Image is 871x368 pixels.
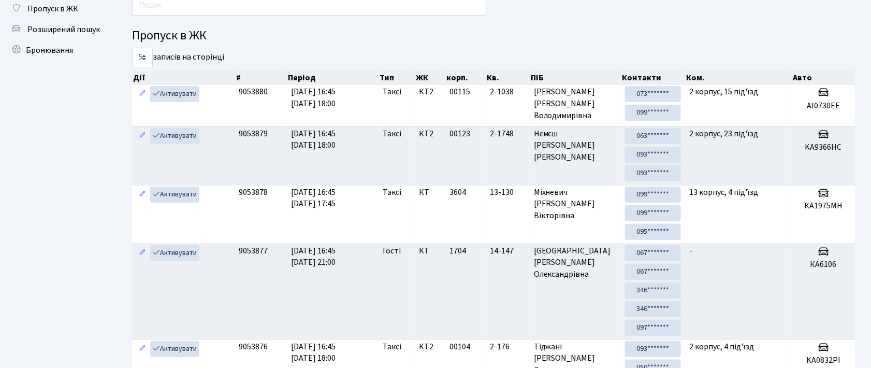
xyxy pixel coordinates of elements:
th: корп. [445,70,486,85]
span: [DATE] 16:45 [DATE] 21:00 [291,245,336,268]
a: Активувати [150,245,199,261]
span: КТ [419,245,441,257]
th: ПІБ [530,70,621,85]
a: Розширений пошук [5,19,109,40]
h5: КА1975МН [796,201,851,211]
h4: Пропуск в ЖК [132,29,855,44]
a: Редагувати [136,128,149,144]
span: 9053876 [239,341,268,352]
span: Розширений пошук [27,24,100,35]
span: 9053880 [239,86,268,97]
span: КТ [419,187,441,199]
span: 2 корпус, 23 під'їзд [689,128,758,139]
span: 9053877 [239,245,268,257]
h5: AI0730EE [796,101,851,111]
h5: КА6106 [796,260,851,270]
span: КТ2 [419,86,441,98]
a: Редагувати [136,341,149,357]
span: 00123 [449,128,470,139]
a: Активувати [150,86,199,102]
span: Гості [383,245,401,257]
span: Таксі [383,341,401,353]
span: 2-1748 [490,128,526,140]
th: Авто [792,70,856,85]
h5: KA9366HC [796,143,851,152]
a: Активувати [150,187,199,203]
span: [DATE] 16:45 [DATE] 18:00 [291,128,336,151]
th: Період [287,70,379,85]
span: 00104 [449,341,470,352]
span: 9053879 [239,128,268,139]
span: [DATE] 16:45 [DATE] 17:45 [291,187,336,210]
span: [GEOGRAPHIC_DATA] [PERSON_NAME] Олександрівна [534,245,617,281]
span: 2 корпус, 15 під'їзд [689,86,758,97]
a: Редагувати [136,245,149,261]
a: Редагувати [136,187,149,203]
span: - [689,245,692,257]
span: Бронювання [26,45,73,56]
th: ЖК [415,70,446,85]
span: 2-176 [490,341,526,353]
span: [PERSON_NAME] [PERSON_NAME] Володимирівна [534,86,617,122]
label: записів на сторінці [132,48,224,67]
a: Активувати [150,341,199,357]
span: Таксі [383,86,401,98]
span: КТ2 [419,128,441,140]
span: Таксі [383,187,401,199]
th: Контакти [621,70,686,85]
span: [DATE] 16:45 [DATE] 18:00 [291,86,336,109]
span: 2 корпус, 4 під'їзд [689,341,754,352]
span: Нємєш [PERSON_NAME] [PERSON_NAME] [534,128,617,164]
span: Таксі [383,128,401,140]
th: # [235,70,287,85]
a: Активувати [150,128,199,144]
th: Тип [379,70,415,85]
a: Бронювання [5,40,109,61]
span: 2-1038 [490,86,526,98]
span: Пропуск в ЖК [27,3,78,15]
span: [DATE] 16:45 [DATE] 18:00 [291,341,336,364]
span: 00115 [449,86,470,97]
span: 1704 [449,245,466,257]
span: 3604 [449,187,466,198]
span: КТ2 [419,341,441,353]
span: Міхневич [PERSON_NAME] Вікторівна [534,187,617,222]
select: записів на сторінці [132,48,153,67]
h5: KA0832PI [796,356,851,365]
th: Дії [132,70,235,85]
span: 9053878 [239,187,268,198]
th: Кв. [486,70,530,85]
span: 13-130 [490,187,526,199]
span: 13 корпус, 4 під'їзд [689,187,758,198]
a: Редагувати [136,86,149,102]
span: 14-147 [490,245,526,257]
th: Ком. [685,70,792,85]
